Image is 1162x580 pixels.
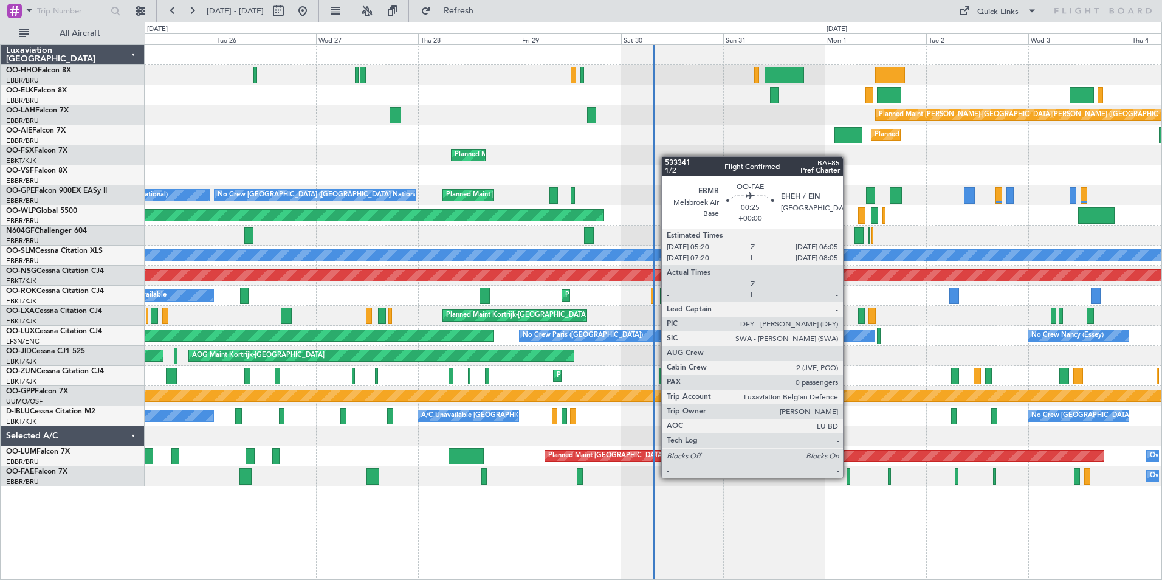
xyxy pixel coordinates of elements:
[6,268,36,275] span: OO-NSG
[6,216,39,226] a: EBBR/BRU
[6,448,36,455] span: OO-LUM
[13,24,132,43] button: All Aircraft
[6,96,39,105] a: EBBR/BRU
[6,368,36,375] span: OO-ZUN
[316,33,418,44] div: Wed 27
[433,7,484,15] span: Refresh
[6,247,103,255] a: OO-SLMCessna Citation XLS
[6,397,43,406] a: UUMO/OSF
[825,33,926,44] div: Mon 1
[415,1,488,21] button: Refresh
[421,407,615,425] div: A/C Unavailable [GEOGRAPHIC_DATA]-[GEOGRAPHIC_DATA]
[520,33,621,44] div: Fri 29
[6,357,36,366] a: EBKT/KJK
[6,388,68,395] a: OO-GPPFalcon 7X
[6,417,36,426] a: EBKT/KJK
[6,348,32,355] span: OO-JID
[207,5,264,16] span: [DATE] - [DATE]
[548,447,768,465] div: Planned Maint [GEOGRAPHIC_DATA] ([GEOGRAPHIC_DATA] National)
[6,116,39,125] a: EBBR/BRU
[6,288,36,295] span: OO-ROK
[6,196,39,205] a: EBBR/BRU
[953,1,1043,21] button: Quick Links
[723,33,825,44] div: Sun 31
[827,24,847,35] div: [DATE]
[1028,33,1130,44] div: Wed 3
[6,87,67,94] a: OO-ELKFalcon 8X
[6,67,71,74] a: OO-HHOFalcon 8X
[6,207,36,215] span: OO-WLP
[6,317,36,326] a: EBKT/KJK
[6,207,77,215] a: OO-WLPGlobal 5500
[6,468,34,475] span: OO-FAE
[6,477,39,486] a: EBBR/BRU
[6,408,95,415] a: D-IBLUCessna Citation M2
[6,227,87,235] a: N604GFChallenger 604
[6,268,104,275] a: OO-NSGCessna Citation CJ4
[6,288,104,295] a: OO-ROKCessna Citation CJ4
[6,187,107,195] a: OO-GPEFalcon 900EX EASy II
[6,328,102,335] a: OO-LUXCessna Citation CJ4
[446,186,666,204] div: Planned Maint [GEOGRAPHIC_DATA] ([GEOGRAPHIC_DATA] National)
[6,127,66,134] a: OO-AIEFalcon 7X
[6,167,67,174] a: OO-VSFFalcon 8X
[977,6,1019,18] div: Quick Links
[6,277,36,286] a: EBKT/KJK
[6,468,67,475] a: OO-FAEFalcon 7X
[215,33,316,44] div: Tue 26
[192,347,325,365] div: AOG Maint Kortrijk-[GEOGRAPHIC_DATA]
[112,33,214,44] div: Mon 25
[6,377,36,386] a: EBKT/KJK
[6,167,34,174] span: OO-VSF
[6,127,32,134] span: OO-AIE
[6,457,39,466] a: EBBR/BRU
[6,67,38,74] span: OO-HHO
[6,107,35,114] span: OO-LAH
[557,367,698,385] div: Planned Maint Kortrijk-[GEOGRAPHIC_DATA]
[6,368,104,375] a: OO-ZUNCessna Citation CJ4
[32,29,128,38] span: All Aircraft
[6,147,34,154] span: OO-FSX
[446,306,588,325] div: Planned Maint Kortrijk-[GEOGRAPHIC_DATA]
[6,297,36,306] a: EBKT/KJK
[6,308,102,315] a: OO-LXACessna Citation CJ4
[6,236,39,246] a: EBBR/BRU
[6,187,35,195] span: OO-GPE
[6,156,36,165] a: EBKT/KJK
[6,76,39,85] a: EBBR/BRU
[6,227,35,235] span: N604GF
[6,408,30,415] span: D-IBLU
[6,247,35,255] span: OO-SLM
[6,136,39,145] a: EBBR/BRU
[37,2,107,20] input: Trip Number
[6,257,39,266] a: EBBR/BRU
[926,33,1028,44] div: Tue 2
[6,87,33,94] span: OO-ELK
[6,348,85,355] a: OO-JIDCessna CJ1 525
[6,176,39,185] a: EBBR/BRU
[6,388,35,395] span: OO-GPP
[621,33,723,44] div: Sat 30
[6,147,67,154] a: OO-FSXFalcon 7X
[418,33,520,44] div: Thu 28
[147,24,168,35] div: [DATE]
[6,448,70,455] a: OO-LUMFalcon 7X
[6,337,40,346] a: LFSN/ENC
[218,186,421,204] div: No Crew [GEOGRAPHIC_DATA] ([GEOGRAPHIC_DATA] National)
[6,308,35,315] span: OO-LXA
[455,146,596,164] div: Planned Maint Kortrijk-[GEOGRAPHIC_DATA]
[6,328,35,335] span: OO-LUX
[6,107,69,114] a: OO-LAHFalcon 7X
[523,326,643,345] div: No Crew Paris ([GEOGRAPHIC_DATA])
[1031,326,1104,345] div: No Crew Nancy (Essey)
[565,286,707,305] div: Planned Maint Kortrijk-[GEOGRAPHIC_DATA]
[875,126,1066,144] div: Planned Maint [GEOGRAPHIC_DATA] ([GEOGRAPHIC_DATA])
